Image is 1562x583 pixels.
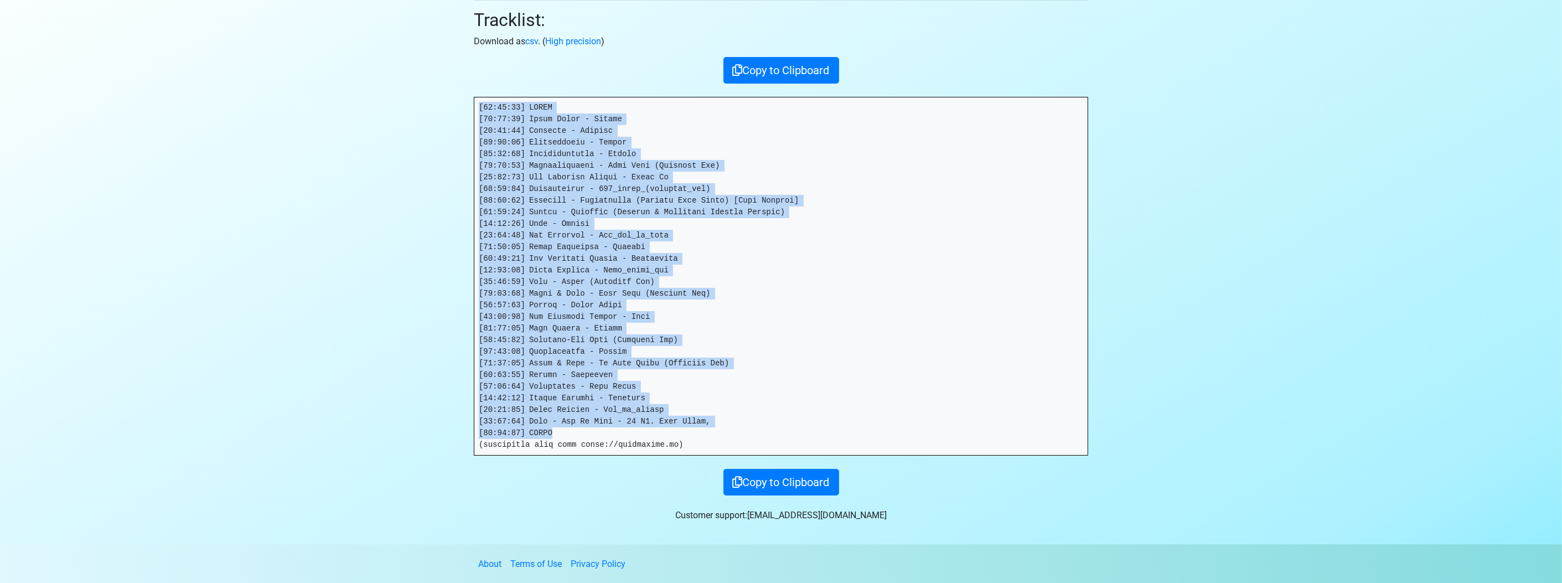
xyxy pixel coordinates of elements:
[571,559,625,569] a: Privacy Policy
[723,57,839,84] button: Copy to Clipboard
[478,559,501,569] a: About
[474,35,1088,48] p: Download as . ( )
[510,559,562,569] a: Terms of Use
[545,36,601,47] a: High precision
[474,9,1088,30] h2: Tracklist:
[723,469,839,496] button: Copy to Clipboard
[474,97,1088,455] pre: [62:45:33] LOREM [70:77:39] Ipsum Dolor - Sitame [20:41:44] Consecte - Adipisc [89:90:06] Elitsed...
[525,36,538,47] a: csv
